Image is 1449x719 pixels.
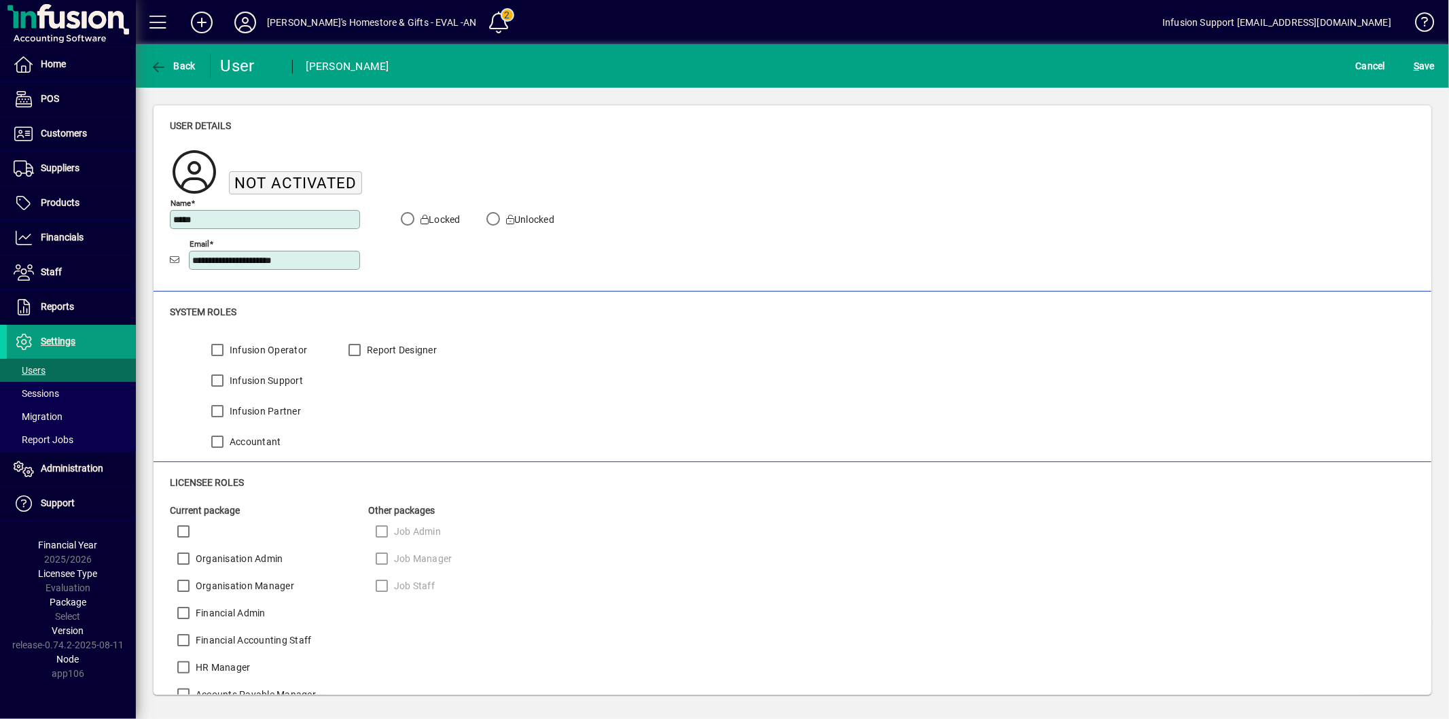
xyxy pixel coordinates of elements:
[41,58,66,69] span: Home
[7,152,136,186] a: Suppliers
[503,213,554,226] label: Unlocked
[227,343,307,357] label: Infusion Operator
[7,428,136,451] a: Report Jobs
[223,10,267,35] button: Profile
[7,221,136,255] a: Financials
[7,256,136,290] a: Staff
[418,213,461,226] label: Locked
[14,365,46,376] span: Users
[193,606,266,620] label: Financial Admin
[41,197,79,208] span: Products
[306,56,389,77] div: [PERSON_NAME]
[14,434,73,445] span: Report Jobs
[171,198,191,207] mat-label: Name
[170,120,231,131] span: User details
[14,388,59,399] span: Sessions
[170,477,244,488] span: Licensee roles
[7,382,136,405] a: Sessions
[41,266,62,277] span: Staff
[1353,54,1389,78] button: Cancel
[41,232,84,243] span: Financials
[7,82,136,116] a: POS
[267,12,477,33] div: [PERSON_NAME]'s Homestore & Gifts - EVAL -AN
[147,54,199,78] button: Back
[170,505,240,516] span: Current package
[14,411,62,422] span: Migration
[1414,55,1435,77] span: ave
[170,306,236,317] span: System roles
[1410,54,1438,78] button: Save
[150,60,196,71] span: Back
[1356,55,1386,77] span: Cancel
[193,633,312,647] label: Financial Accounting Staff
[1414,60,1419,71] span: S
[227,435,281,449] label: Accountant
[39,568,98,579] span: Licensee Type
[227,404,301,418] label: Infusion Partner
[7,48,136,82] a: Home
[41,336,75,347] span: Settings
[41,463,103,474] span: Administration
[364,343,437,357] label: Report Designer
[52,625,84,636] span: Version
[41,128,87,139] span: Customers
[227,374,303,387] label: Infusion Support
[7,359,136,382] a: Users
[7,405,136,428] a: Migration
[57,654,79,665] span: Node
[41,93,59,104] span: POS
[193,552,283,565] label: Organisation Admin
[41,162,79,173] span: Suppliers
[7,186,136,220] a: Products
[1405,3,1432,47] a: Knowledge Base
[7,117,136,151] a: Customers
[41,497,75,508] span: Support
[41,301,74,312] span: Reports
[1162,12,1391,33] div: Infusion Support [EMAIL_ADDRESS][DOMAIN_NAME]
[193,661,251,674] label: HR Manager
[50,597,86,608] span: Package
[7,487,136,521] a: Support
[368,505,435,516] span: Other packages
[7,452,136,486] a: Administration
[180,10,223,35] button: Add
[193,579,294,593] label: Organisation Manager
[136,54,211,78] app-page-header-button: Back
[39,540,98,550] span: Financial Year
[193,688,316,701] label: Accounts Payable Manager
[234,174,357,192] span: Not activated
[190,239,209,248] mat-label: Email
[7,290,136,324] a: Reports
[221,55,279,77] div: User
